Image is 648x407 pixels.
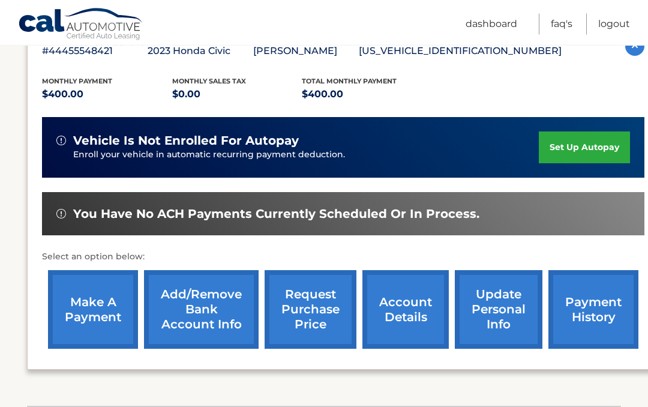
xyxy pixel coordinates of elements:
[302,77,397,86] span: Total Monthly Payment
[302,86,432,103] p: $400.00
[359,43,562,60] p: [US_VEHICLE_IDENTIFICATION_NUMBER]
[548,271,638,349] a: payment history
[455,271,542,349] a: update personal info
[18,8,144,43] a: Cal Automotive
[253,43,359,60] p: [PERSON_NAME]
[362,271,449,349] a: account details
[73,149,539,162] p: Enroll your vehicle in automatic recurring payment deduction.
[42,86,172,103] p: $400.00
[172,86,302,103] p: $0.00
[265,271,356,349] a: request purchase price
[73,207,479,222] span: You have no ACH payments currently scheduled or in process.
[42,43,148,60] p: #44455548421
[73,134,299,149] span: vehicle is not enrolled for autopay
[56,136,66,146] img: alert-white.svg
[48,271,138,349] a: make a payment
[551,14,572,35] a: FAQ's
[42,250,644,265] p: Select an option below:
[598,14,630,35] a: Logout
[148,43,253,60] p: 2023 Honda Civic
[625,37,644,56] img: accordion-active.svg
[56,210,66,219] img: alert-white.svg
[172,77,246,86] span: Monthly sales Tax
[539,132,630,164] a: set up autopay
[42,77,112,86] span: Monthly Payment
[466,14,517,35] a: Dashboard
[144,271,259,349] a: Add/Remove bank account info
